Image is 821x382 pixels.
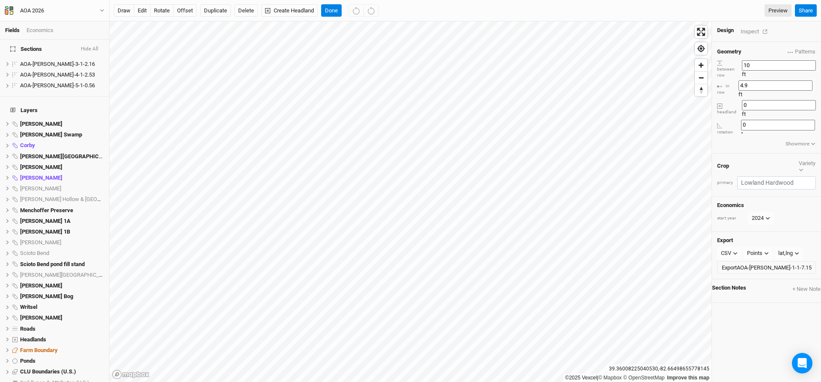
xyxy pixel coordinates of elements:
span: ° [741,131,743,137]
a: ©2025 Vexcel [565,375,597,381]
div: Points [747,249,762,258]
div: Wylie Ridge [20,314,104,321]
span: Zoom out [695,72,707,84]
div: AOA-Wylie Ridge-3-1-2.16 [20,61,104,68]
span: Roads [20,326,35,332]
span: [PERSON_NAME][GEOGRAPHIC_DATA] [20,153,117,160]
div: Scioto Bend [20,250,104,257]
span: Menchoffer Preserve [20,207,73,213]
h4: Economics [717,202,816,209]
button: lat,lng [774,247,803,260]
div: AOA-Wylie Ridge-5-1-0.56 [20,82,104,89]
div: AOA-Wylie Ridge-4-1-2.53 [20,71,104,78]
button: Zoom in [695,59,707,71]
div: Scott Creek Falls [20,272,104,278]
span: [PERSON_NAME] Hollow & [GEOGRAPHIC_DATA] [20,196,137,202]
div: Stevens [20,282,104,289]
span: [PERSON_NAME] [20,185,61,192]
button: ExportAOA-[PERSON_NAME]-1-1-7.15 [717,261,816,274]
div: in row [717,83,738,95]
div: Open Intercom Messenger [792,353,812,373]
button: CSV [717,247,741,260]
span: [PERSON_NAME] [20,239,61,246]
button: Showmore [785,140,816,148]
span: Corby [20,142,35,148]
div: CLU Boundaries (U.S.) [20,368,104,375]
span: [PERSON_NAME] [20,164,62,170]
div: Darby Oaks [20,164,104,171]
button: Find my location [695,42,707,55]
button: Variety [798,159,816,173]
span: Farm Boundary [20,347,58,353]
span: Scioto Bend [20,250,49,256]
div: Utzinger Bog [20,293,104,300]
span: ft [742,111,746,117]
div: Farm Boundary [20,347,104,354]
button: Redo (^Z) [363,4,379,17]
div: 39.36008225040530 , -82.66498655778145 [607,364,712,373]
div: Writsel [20,304,104,311]
span: Patterns [788,47,815,56]
span: Section Notes [712,284,746,294]
span: Writsel [20,304,37,310]
span: Ponds [20,358,35,364]
div: rotation [717,123,741,135]
div: AOA 2026 [20,6,44,15]
button: Hide All [80,45,99,53]
span: AOA-[PERSON_NAME]-3-1-2.16 [20,61,95,67]
button: rotate [150,4,174,17]
a: Mapbox [598,375,622,381]
a: OpenStreetMap [623,375,664,381]
button: Share [795,4,817,17]
button: AOA 2026 [4,6,105,15]
h4: Layers [5,102,104,119]
div: Darby Lakes Preserve [20,153,104,160]
span: [PERSON_NAME] [20,314,62,321]
div: Roads [20,326,104,332]
button: Patterns [787,47,816,56]
div: Menchoffer Preserve [20,207,104,214]
button: Create Headland [261,4,318,17]
a: Improve this map [667,375,709,381]
div: Poston 1B [20,228,104,235]
div: Adelphi Moraine [20,121,104,127]
h4: Crop [717,163,729,169]
button: offset [173,4,197,17]
button: Duplicate [200,4,231,17]
span: Headlands [20,336,46,343]
div: Economics [27,27,53,34]
button: Enter fullscreen [695,26,707,38]
div: Ponds [20,358,104,364]
span: [PERSON_NAME] [20,121,62,127]
div: Corby [20,142,104,149]
span: ft [742,71,746,77]
div: Hintz Hollow & Stone Canyon [20,196,104,203]
a: Mapbox logo [112,370,150,379]
button: edit [134,4,151,17]
button: Done [321,4,342,17]
button: Reset bearing to north [695,84,707,96]
div: between row [717,60,742,79]
button: + New Note [792,284,821,294]
div: Scioto Bend pond fill stand [20,261,104,268]
div: Poston 1A [20,218,104,225]
div: start year [717,215,747,222]
span: [PERSON_NAME][GEOGRAPHIC_DATA] [20,272,113,278]
button: Undo (^z) [348,4,364,17]
span: [PERSON_NAME] [20,175,62,181]
div: Riddle [20,239,104,246]
span: CLU Boundaries (U.S.) [20,368,76,375]
input: Lowland Hardwood [737,176,816,190]
button: Points [743,247,773,260]
span: Sections [10,45,42,53]
h4: Export [717,237,816,244]
span: AOA-[PERSON_NAME]-5-1-0.56 [20,82,95,89]
span: ft [738,91,742,98]
div: Cackley Swamp [20,131,104,138]
canvas: Map [109,21,712,382]
a: Preview [765,4,791,17]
